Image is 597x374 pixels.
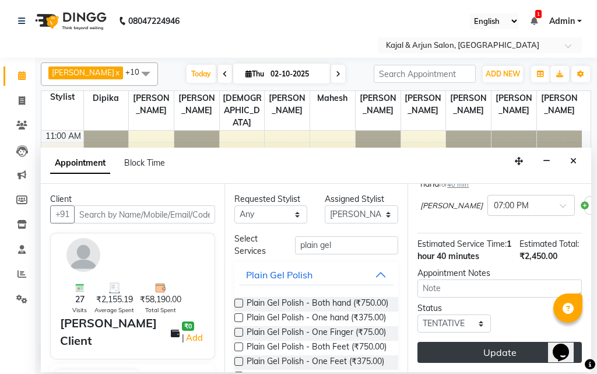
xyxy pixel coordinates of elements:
span: Plain Gel Polish - Both hand (₹750.00) [247,297,388,312]
iframe: chat widget [548,327,585,362]
input: 2025-10-02 [267,65,325,83]
div: Requested Stylist [234,193,308,205]
span: ₹2,155.19 [96,293,133,306]
input: Search by service name [295,236,399,254]
div: Client [50,193,215,205]
button: ADD NEW [483,66,523,82]
span: Plain Gel Polish - Both Feet (₹750.00) [247,341,387,355]
span: [PERSON_NAME] [356,91,401,118]
span: Estimated Service Time: [417,239,507,249]
a: Add [184,331,205,345]
img: avatar [66,238,100,272]
span: ₹58,190.00 [140,293,181,306]
button: +91 [50,205,75,223]
span: [DEMOGRAPHIC_DATA] [220,91,265,130]
div: Status [417,302,491,314]
span: Block Time [124,158,165,168]
span: [PERSON_NAME] [52,68,114,77]
span: +10 [125,67,148,76]
span: ₹0 [182,321,194,331]
span: | [182,331,205,345]
div: Appointment Notes [417,267,582,279]
small: for [439,180,469,188]
a: x [114,68,120,77]
div: Select Services [226,233,286,257]
span: [PERSON_NAME] [129,91,174,118]
span: [PERSON_NAME] [446,91,491,118]
span: Plain Gel Polish - One hand (₹375.00) [247,312,386,326]
span: [PERSON_NAME] [537,91,582,118]
span: [PERSON_NAME] [491,91,536,118]
span: 1 [535,10,542,18]
a: 1 [531,16,538,26]
div: Stylist [41,91,83,103]
input: Search by Name/Mobile/Email/Code [74,205,215,223]
span: [PERSON_NAME] [420,200,483,212]
div: Assigned Stylist [325,193,398,205]
span: [PERSON_NAME] [401,91,446,118]
span: Total Spent [145,306,176,314]
span: Appointment [50,153,110,174]
span: Mahesh [310,91,355,106]
div: Plain Gel Polish [246,268,312,282]
div: 11:00 AM [43,130,83,142]
span: Plain Gel Polish - One Finger (₹75.00) [247,326,386,341]
span: Thu [243,69,267,78]
span: Today [187,65,216,83]
span: Plain Gel Polish - One Feet (₹375.00) [247,355,384,370]
span: Visits [72,306,87,314]
span: ₹2,450.00 [519,251,557,261]
span: [PERSON_NAME] [265,91,310,118]
span: Dipika [84,91,129,106]
span: 27 [75,293,85,306]
span: [PERSON_NAME] [174,91,219,118]
span: Average Spent [94,306,134,314]
span: Admin [549,15,575,27]
button: Update [417,342,582,363]
button: Close [565,152,582,170]
img: logo [30,5,110,37]
span: Estimated Total: [519,239,579,249]
input: Search Appointment [374,65,476,83]
button: Plain Gel Polish [239,264,394,285]
div: [PERSON_NAME] Client [60,314,171,349]
span: ADD NEW [486,69,520,78]
b: 08047224946 [128,5,180,37]
span: 40 min [447,180,469,188]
